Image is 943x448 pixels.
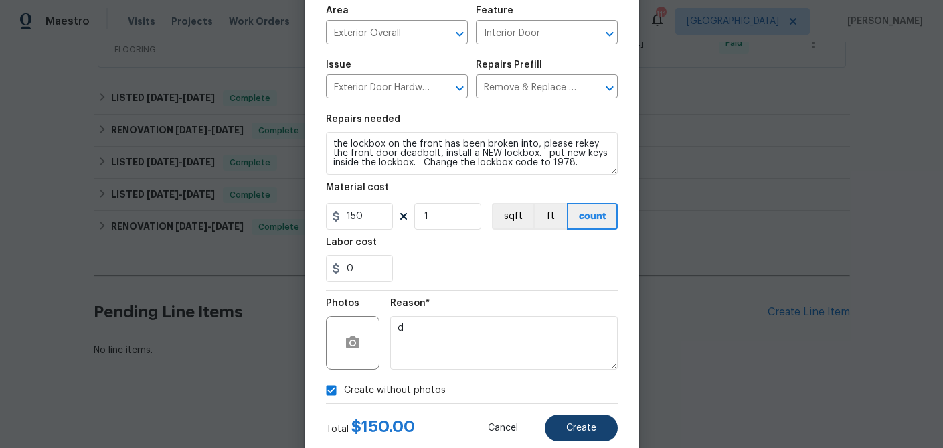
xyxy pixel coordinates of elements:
h5: Material cost [326,183,389,192]
span: $ 150.00 [351,419,415,435]
button: Open [600,25,619,44]
span: Create without photos [344,384,446,398]
button: sqft [492,203,533,230]
h5: Repairs needed [326,115,400,124]
div: Total [326,420,415,436]
textarea: the lockbox on the front has been broken into, please rekey the front door deadbolt, install a NE... [326,132,618,175]
button: Open [600,79,619,98]
span: Cancel [488,423,518,433]
button: Open [450,25,469,44]
textarea: d [390,316,618,370]
button: count [567,203,618,230]
button: ft [533,203,567,230]
h5: Labor cost [326,238,377,247]
button: Open [450,79,469,98]
h5: Repairs Prefill [476,60,542,70]
h5: Area [326,6,349,15]
button: Cancel [466,415,539,441]
h5: Feature [476,6,513,15]
h5: Reason* [390,299,430,308]
h5: Photos [326,299,359,308]
span: Create [566,423,596,433]
h5: Issue [326,60,351,70]
button: Create [545,415,618,441]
